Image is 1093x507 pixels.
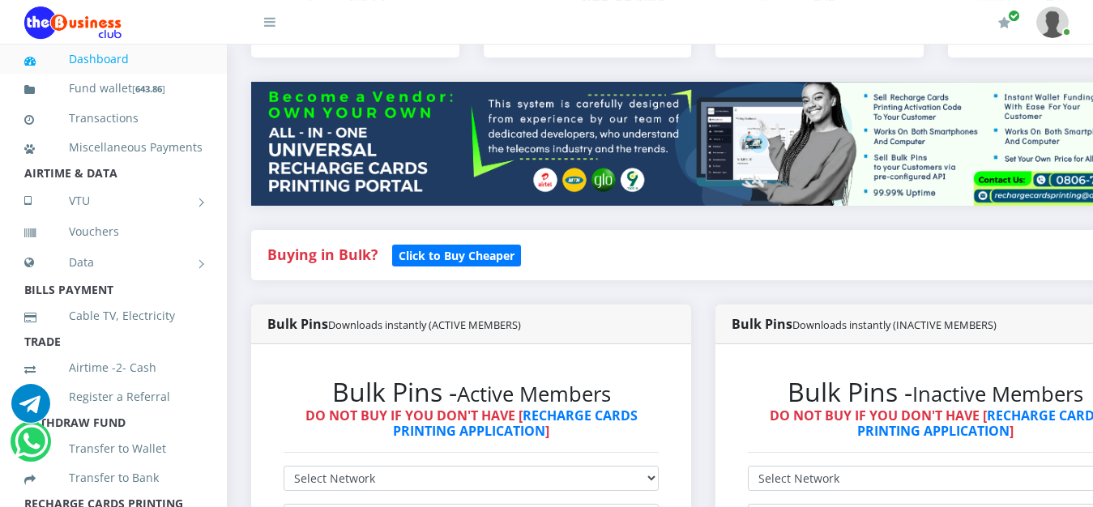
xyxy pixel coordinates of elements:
[912,380,1083,408] small: Inactive Members
[998,16,1010,29] i: Renew/Upgrade Subscription
[732,315,997,333] strong: Bulk Pins
[132,83,165,95] small: [ ]
[399,248,514,263] b: Click to Buy Cheaper
[24,70,203,108] a: Fund wallet[643.86]
[393,407,638,440] a: RECHARGE CARDS PRINTING APPLICATION
[15,434,48,461] a: Chat for support
[24,349,203,386] a: Airtime -2- Cash
[24,6,122,39] img: Logo
[284,377,659,407] h2: Bulk Pins -
[267,315,521,333] strong: Bulk Pins
[1036,6,1069,38] img: User
[24,430,203,467] a: Transfer to Wallet
[24,459,203,496] a: Transfer to Bank
[24,213,203,250] a: Vouchers
[457,380,611,408] small: Active Members
[1008,10,1020,22] span: Renew/Upgrade Subscription
[24,100,203,137] a: Transactions
[24,297,203,334] a: Cable TV, Electricity
[24,378,203,415] a: Register a Referral
[11,396,50,423] a: Chat for support
[24,129,203,166] a: Miscellaneous Payments
[24,242,203,283] a: Data
[267,245,378,264] strong: Buying in Bulk?
[135,83,162,95] b: 643.86
[24,40,203,78] a: Dashboard
[328,317,521,332] small: Downloads instantly (ACTIVE MEMBERS)
[305,407,638,440] strong: DO NOT BUY IF YOU DON'T HAVE [ ]
[392,245,521,264] a: Click to Buy Cheaper
[792,317,997,332] small: Downloads instantly (INACTIVE MEMBERS)
[24,181,203,221] a: VTU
